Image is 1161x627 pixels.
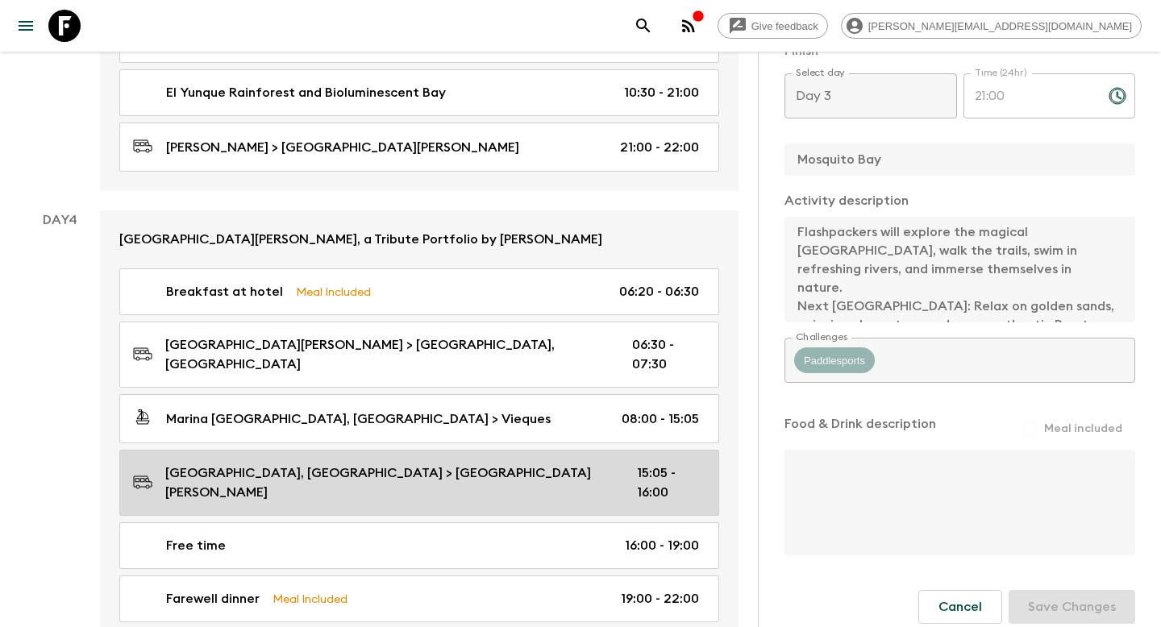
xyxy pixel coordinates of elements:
p: [PERSON_NAME] > [GEOGRAPHIC_DATA][PERSON_NAME] [166,138,519,157]
a: [GEOGRAPHIC_DATA], [GEOGRAPHIC_DATA] > [GEOGRAPHIC_DATA][PERSON_NAME]15:05 - 16:00 [119,450,719,516]
p: 16:00 - 19:00 [625,536,699,555]
button: search adventures [627,10,660,42]
p: 10:30 - 21:00 [624,83,699,102]
span: [PERSON_NAME][EMAIL_ADDRESS][DOMAIN_NAME] [859,20,1141,32]
p: Meal Included [296,283,371,301]
input: hh:mm [963,73,1096,118]
p: [GEOGRAPHIC_DATA][PERSON_NAME], a Tribute Portfolio by [PERSON_NAME] [119,230,602,249]
a: Marina [GEOGRAPHIC_DATA], [GEOGRAPHIC_DATA] > Vieques08:00 - 15:05 [119,394,719,443]
p: Farewell dinner [166,589,260,608]
p: Activity description [784,191,1135,210]
p: El Yunque Rainforest and Bioluminescent Bay [166,83,446,102]
p: 19:00 - 22:00 [621,589,699,608]
span: Meal included [1044,421,1122,437]
textarea: Flashpackers will explore the magical [GEOGRAPHIC_DATA], walk the trails, swim in refreshing rive... [784,217,1122,322]
a: [GEOGRAPHIC_DATA][PERSON_NAME], a Tribute Portfolio by [PERSON_NAME] [100,210,739,268]
button: Cancel [918,590,1002,624]
div: [PERSON_NAME][EMAIL_ADDRESS][DOMAIN_NAME] [841,13,1142,39]
a: Breakfast at hotelMeal Included06:20 - 06:30 [119,268,719,315]
p: Marina [GEOGRAPHIC_DATA], [GEOGRAPHIC_DATA] > Vieques [166,409,551,429]
label: Select day [796,66,845,80]
a: Free time16:00 - 19:00 [119,522,719,569]
p: 06:30 - 07:30 [632,335,699,374]
a: [GEOGRAPHIC_DATA][PERSON_NAME] > [GEOGRAPHIC_DATA], [GEOGRAPHIC_DATA]06:30 - 07:30 [119,322,719,388]
p: Free time [166,536,226,555]
a: Give feedback [718,13,828,39]
a: [PERSON_NAME] > [GEOGRAPHIC_DATA][PERSON_NAME]21:00 - 22:00 [119,122,719,172]
p: Food & Drink description [784,414,936,443]
a: El Yunque Rainforest and Bioluminescent Bay10:30 - 21:00 [119,69,719,116]
button: menu [10,10,42,42]
p: [GEOGRAPHIC_DATA], [GEOGRAPHIC_DATA] > [GEOGRAPHIC_DATA][PERSON_NAME] [165,463,611,502]
p: Breakfast at hotel [166,282,283,301]
p: 21:00 - 22:00 [620,138,699,157]
label: Challenges [796,330,847,344]
p: 08:00 - 15:05 [622,409,699,429]
a: Farewell dinnerMeal Included19:00 - 22:00 [119,575,719,622]
p: 06:20 - 06:30 [619,282,699,301]
p: [GEOGRAPHIC_DATA][PERSON_NAME] > [GEOGRAPHIC_DATA], [GEOGRAPHIC_DATA] [165,335,606,374]
p: 15:05 - 16:00 [637,463,699,502]
p: Day 4 [19,210,100,230]
p: Meal Included [273,590,347,608]
label: Time (24hr) [975,66,1027,80]
span: Give feedback [743,20,827,32]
